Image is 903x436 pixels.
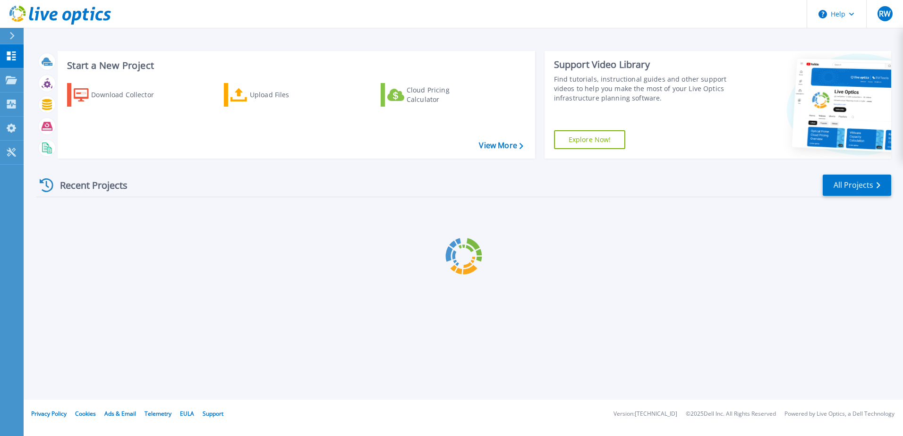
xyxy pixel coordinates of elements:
a: View More [479,141,523,150]
div: Cloud Pricing Calculator [407,85,482,104]
div: Find tutorials, instructional guides and other support videos to help you make the most of your L... [554,75,731,103]
a: Privacy Policy [31,410,67,418]
li: Version: [TECHNICAL_ID] [613,411,677,417]
a: EULA [180,410,194,418]
a: Ads & Email [104,410,136,418]
a: Telemetry [145,410,171,418]
div: Upload Files [250,85,325,104]
div: Recent Projects [36,174,140,197]
a: Download Collector [67,83,172,107]
div: Download Collector [91,85,167,104]
li: © 2025 Dell Inc. All Rights Reserved [686,411,776,417]
h3: Start a New Project [67,60,523,71]
a: Explore Now! [554,130,626,149]
a: All Projects [823,175,891,196]
li: Powered by Live Optics, a Dell Technology [784,411,894,417]
a: Cloud Pricing Calculator [381,83,486,107]
div: Support Video Library [554,59,731,71]
span: RW [879,10,891,17]
a: Cookies [75,410,96,418]
a: Upload Files [224,83,329,107]
a: Support [203,410,223,418]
